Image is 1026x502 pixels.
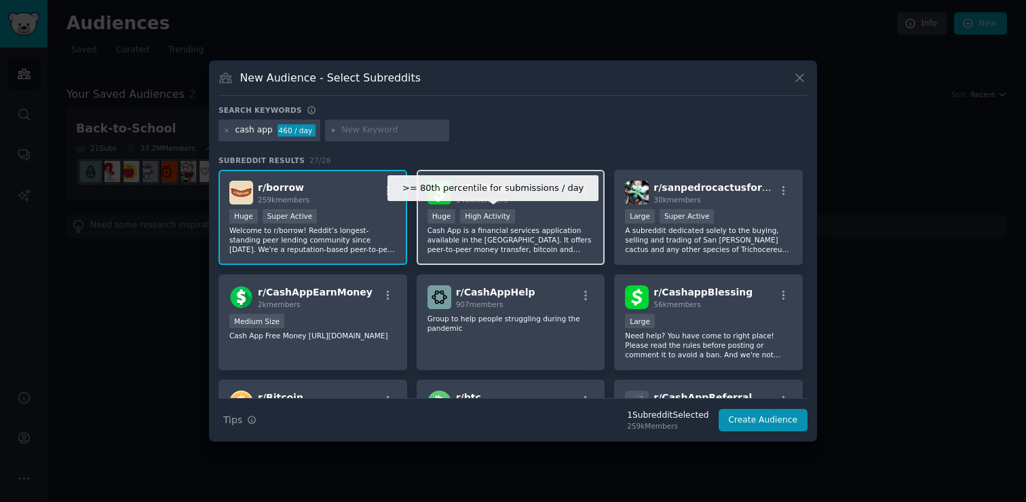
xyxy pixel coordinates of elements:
[456,182,511,193] span: r/ CashApp
[460,209,515,223] div: High Activity
[229,209,258,223] div: Huge
[625,331,792,359] p: Need help? You have come to right place! Please read the rules before posting or comment it to av...
[218,156,305,165] span: Subreddit Results
[229,181,253,204] img: borrow
[258,182,304,193] span: r/ borrow
[229,314,284,328] div: Medium Size
[258,392,303,403] span: r/ Bitcoin
[229,226,396,254] p: Welcome to r/borrow! Reddit’s longest-standing peer lending community since [DATE]. We're a reput...
[240,71,421,85] h3: New Audience - Select Subreddits
[625,226,792,254] p: A subreddit dedicated solely to the buying, selling and trading of San [PERSON_NAME] cactus and a...
[625,314,655,328] div: Large
[653,392,752,403] span: r/ CashAppReferral
[427,209,456,223] div: Huge
[653,196,700,204] span: 30k members
[258,300,301,308] span: 2k members
[235,124,273,137] div: cash app
[456,300,503,308] span: 907 members
[456,287,535,298] span: r/ CashAppHelp
[278,124,316,137] div: 460 / day
[627,410,708,422] div: 1 Subreddit Selected
[427,285,451,309] img: CashAppHelp
[427,314,594,333] p: Group to help people struggling during the pandemic
[427,226,594,254] p: Cash App is a financial services application available in the [GEOGRAPHIC_DATA]. It offers peer-t...
[653,300,700,308] span: 56k members
[218,408,261,432] button: Tips
[258,196,309,204] span: 259k members
[309,156,331,164] span: 27 / 28
[456,196,508,204] span: 140k members
[660,209,715,223] div: Super Active
[719,409,808,432] button: Create Audience
[427,181,451,204] img: CashApp
[229,331,396,340] p: Cash App Free Money [URL][DOMAIN_NAME]
[427,391,451,414] img: btc
[229,391,253,414] img: Bitcoin
[341,124,444,137] input: New Keyword
[229,285,253,309] img: CashAppEarnMoney
[625,209,655,223] div: Large
[258,287,373,298] span: r/ CashAppEarnMoney
[625,285,649,309] img: CashappBlessing
[218,105,302,115] h3: Search keywords
[627,421,708,431] div: 259k Members
[653,287,753,298] span: r/ CashappBlessing
[653,182,784,193] span: r/ sanpedrocactusforsale
[456,392,481,403] span: r/ btc
[223,413,242,427] span: Tips
[263,209,318,223] div: Super Active
[625,181,649,204] img: sanpedrocactusforsale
